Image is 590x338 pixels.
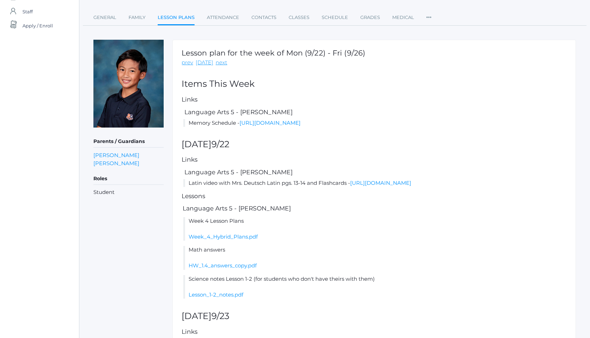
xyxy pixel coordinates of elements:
[93,151,139,159] a: [PERSON_NAME]
[189,262,257,269] a: HW_1.4_answers_copy.pdf
[182,96,567,103] h5: Links
[182,139,567,149] h2: [DATE]
[93,173,164,185] h5: Roles
[350,180,411,186] a: [URL][DOMAIN_NAME]
[211,139,229,149] span: 9/22
[289,11,309,25] a: Classes
[183,119,567,127] li: Memory Schedule -
[360,11,380,25] a: Grades
[183,109,567,116] h5: Language Arts 5 - [PERSON_NAME]
[93,11,116,25] a: General
[129,11,145,25] a: Family
[93,159,139,167] a: [PERSON_NAME]
[322,11,348,25] a: Schedule
[251,11,276,25] a: Contacts
[183,169,567,176] h5: Language Arts 5 - [PERSON_NAME]
[182,59,193,67] a: prev
[158,11,195,26] a: Lesson Plans
[93,136,164,148] h5: Parents / Guardians
[183,246,567,270] li: Math answers
[211,311,229,321] span: 9/23
[183,179,567,187] li: Latin video with Mrs. Deutsch Latin pgs. 13-14 and Flashcards -
[93,40,164,128] img: Matteo Soratorio
[183,275,567,299] li: Science notes Lesson 1-2 (for students who don't have theirs with them)
[189,291,243,298] a: Lesson_1-2_notes.pdf
[207,11,239,25] a: Attendance
[240,119,301,126] a: [URL][DOMAIN_NAME]
[392,11,414,25] a: Medical
[182,205,567,212] h5: Language Arts 5 - [PERSON_NAME]
[93,188,164,196] li: Student
[216,59,227,67] a: next
[183,217,567,241] li: Week 4 Lesson Plans
[22,19,53,33] span: Apply / Enroll
[189,233,258,240] a: Week_4_Hybrid_Plans.pdf
[182,156,567,163] h5: Links
[22,5,33,19] span: Staff
[182,49,365,57] h1: Lesson plan for the week of Mon (9/22) - Fri (9/26)
[182,311,567,321] h2: [DATE]
[196,59,213,67] a: [DATE]
[182,193,567,200] h5: Lessons
[182,79,567,89] h2: Items This Week
[182,329,567,335] h5: Links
